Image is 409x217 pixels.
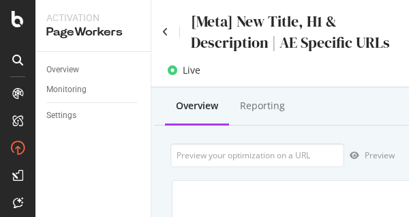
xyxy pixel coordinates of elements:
[46,63,79,77] div: Overview
[46,11,140,25] div: Activation
[365,149,395,161] div: Preview
[162,27,168,37] a: Click to go back
[46,83,141,97] a: Monitoring
[46,83,87,97] div: Monitoring
[191,11,408,54] div: [Meta] New Title, H1 & Description | AE Specific URLs
[46,63,141,77] a: Overview
[176,99,218,113] div: Overview
[240,99,285,113] div: Reporting
[183,63,200,77] div: Live
[170,143,344,167] input: Preview your optimization on a URL
[46,108,76,123] div: Settings
[46,25,140,40] div: PageWorkers
[46,108,141,123] a: Settings
[344,145,395,167] button: Preview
